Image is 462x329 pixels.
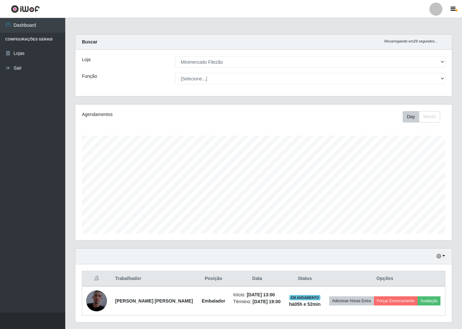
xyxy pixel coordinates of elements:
[285,271,325,287] th: Status
[198,271,229,287] th: Posição
[229,271,285,287] th: Data
[419,111,440,123] button: Month
[325,271,445,287] th: Opções
[82,39,97,44] strong: Buscar
[233,298,281,305] li: Término:
[202,298,225,304] strong: Embalador
[233,291,281,298] li: Início:
[384,39,438,43] i: Recarregando em 29 segundos...
[86,282,107,320] img: 1754597201428.jpeg
[403,111,445,123] div: Toolbar with button groups
[374,296,418,305] button: Forçar Encerramento
[11,5,40,13] img: CoreUI Logo
[253,299,281,304] time: [DATE] 19:00
[82,111,228,118] div: Agendamentos
[289,302,321,307] strong: há 05 h e 52 min
[329,296,374,305] button: Adicionar Horas Extra
[403,111,419,123] button: Day
[418,296,441,305] button: Avaliação
[115,298,193,304] strong: [PERSON_NAME] [PERSON_NAME]
[111,271,198,287] th: Trabalhador
[82,73,97,80] label: Função
[289,295,320,300] span: EM ANDAMENTO
[403,111,440,123] div: First group
[82,56,90,63] label: Loja
[247,292,275,297] time: [DATE] 13:00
